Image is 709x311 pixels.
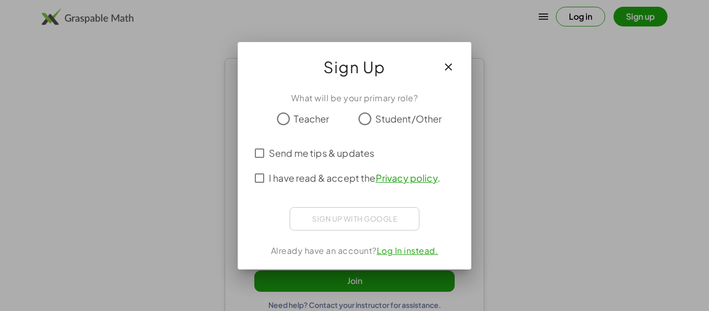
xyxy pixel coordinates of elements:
[269,146,374,160] span: Send me tips & updates
[250,92,459,104] div: What will be your primary role?
[294,112,329,126] span: Teacher
[250,245,459,257] div: Already have an account?
[323,55,386,79] span: Sign Up
[377,245,439,256] a: Log In instead.
[269,171,440,185] span: I have read & accept the .
[375,112,442,126] span: Student/Other
[376,172,438,184] a: Privacy policy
